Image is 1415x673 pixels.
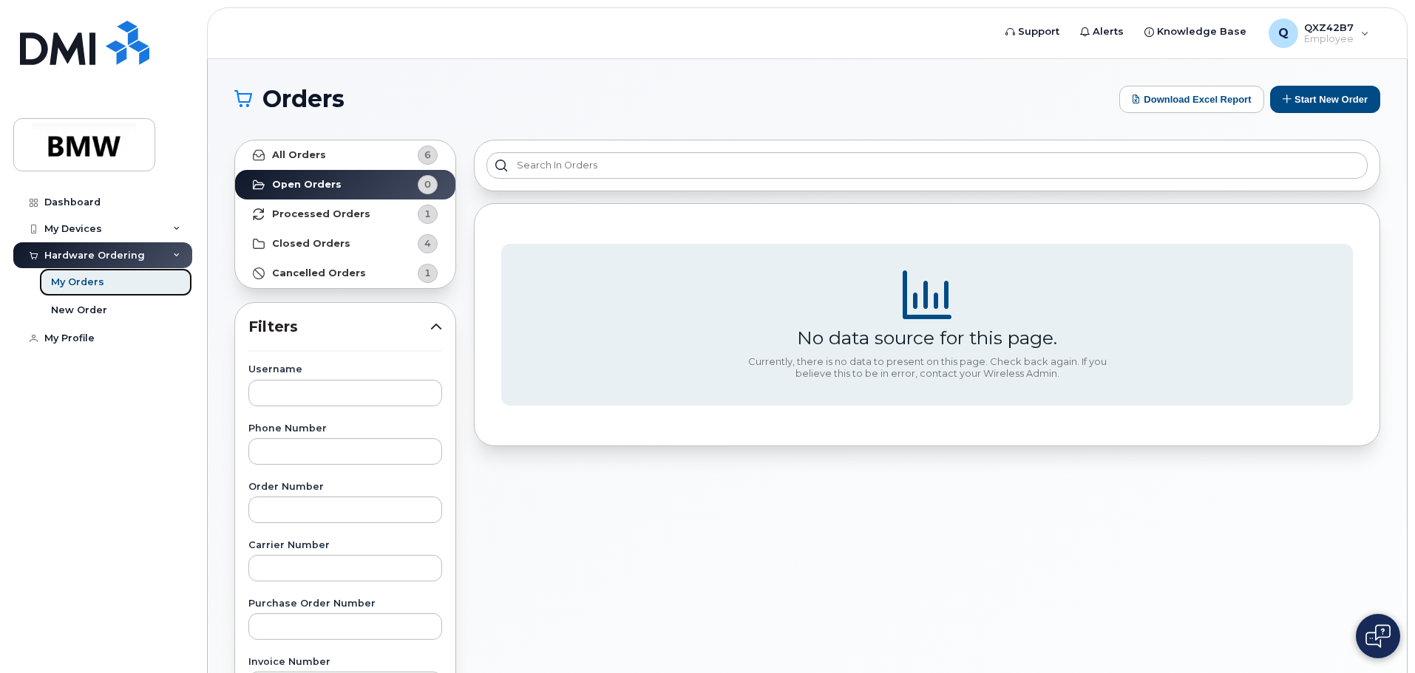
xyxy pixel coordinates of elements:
img: Open chat [1365,624,1391,648]
a: Closed Orders4 [235,229,455,259]
a: All Orders6 [235,140,455,170]
label: Order Number [248,482,442,492]
a: Open Orders0 [235,170,455,199]
div: Currently, there is no data to present on this page. Check back again. If you believe this to be ... [742,356,1112,379]
a: Cancelled Orders1 [235,259,455,288]
strong: Closed Orders [272,238,350,250]
label: Phone Number [248,424,442,434]
span: 4 [424,236,431,250]
span: 0 [424,177,431,191]
span: 1 [424,266,431,280]
strong: All Orders [272,149,326,161]
input: Search in orders [486,152,1368,179]
label: Purchase Order Number [248,599,442,609]
button: Download Excel Report [1119,86,1264,113]
label: Invoice Number [248,657,442,667]
a: Processed Orders1 [235,199,455,229]
span: Filters [248,316,430,338]
span: Orders [262,88,345,110]
span: 6 [424,148,431,162]
strong: Open Orders [272,179,342,191]
button: Start New Order [1270,86,1380,113]
strong: Processed Orders [272,208,370,220]
label: Username [248,365,442,375]
div: No data source for this page. [797,327,1057,349]
strong: Cancelled Orders [272,267,366,279]
span: 1 [424,207,431,221]
label: Carrier Number [248,541,442,550]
